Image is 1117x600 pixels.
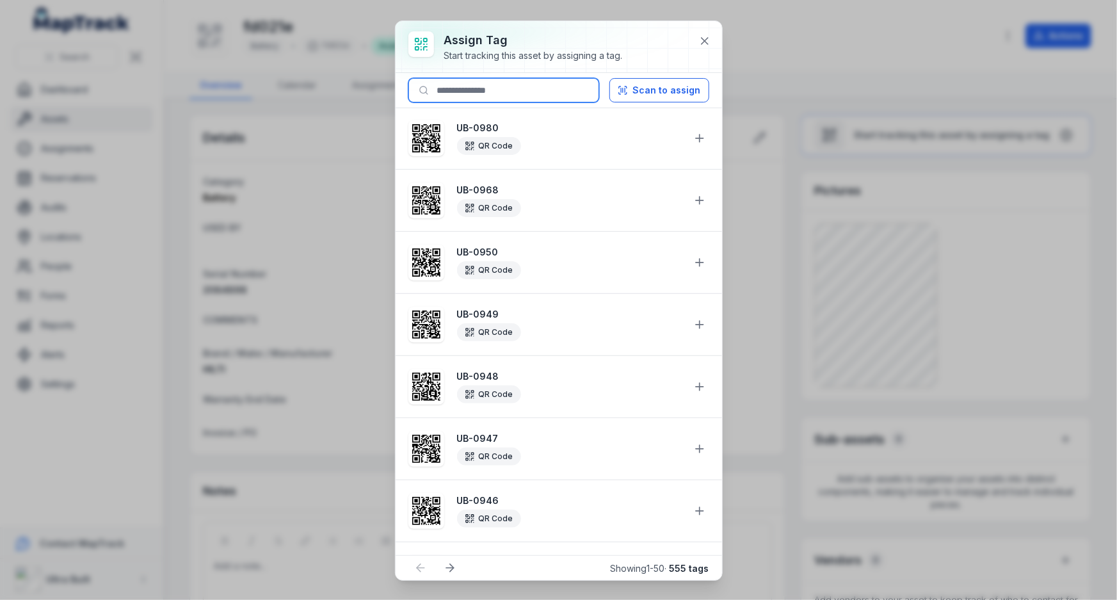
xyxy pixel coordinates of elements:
strong: UB-0949 [457,308,682,321]
strong: 555 tags [670,563,709,574]
span: Showing 1 - 50 · [611,563,709,574]
button: Scan to assign [609,78,709,102]
strong: UB-0946 [457,494,682,507]
div: QR Code [457,448,521,466]
div: QR Code [457,261,521,279]
div: Start tracking this asset by assigning a tag. [444,49,623,62]
div: QR Code [457,199,521,217]
div: QR Code [457,385,521,403]
strong: UB-0950 [457,246,682,259]
div: QR Code [457,137,521,155]
h3: Assign tag [444,31,623,49]
strong: UB-0947 [457,432,682,445]
div: QR Code [457,510,521,528]
strong: UB-0980 [457,122,682,134]
strong: UB-0968 [457,184,682,197]
div: QR Code [457,323,521,341]
strong: UB-0948 [457,370,682,383]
